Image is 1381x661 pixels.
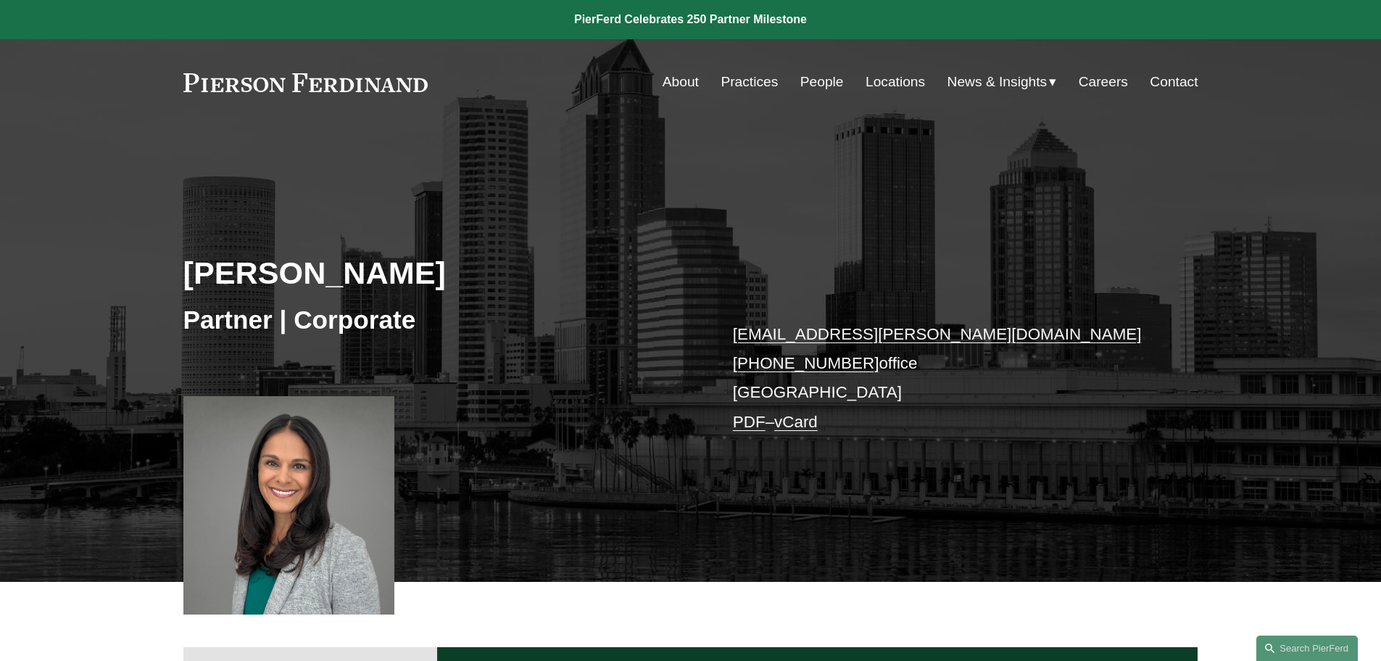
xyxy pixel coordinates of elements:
[733,413,766,431] a: PDF
[1079,68,1128,96] a: Careers
[733,325,1142,343] a: [EMAIL_ADDRESS][PERSON_NAME][DOMAIN_NAME]
[183,254,691,292] h2: [PERSON_NAME]
[183,304,691,336] h3: Partner | Corporate
[866,68,925,96] a: Locations
[800,68,844,96] a: People
[774,413,818,431] a: vCard
[1256,636,1358,661] a: Search this site
[733,354,879,372] a: [PHONE_NUMBER]
[1150,68,1198,96] a: Contact
[733,320,1156,437] p: office [GEOGRAPHIC_DATA] –
[947,68,1057,96] a: folder dropdown
[947,70,1048,95] span: News & Insights
[663,68,699,96] a: About
[721,68,778,96] a: Practices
